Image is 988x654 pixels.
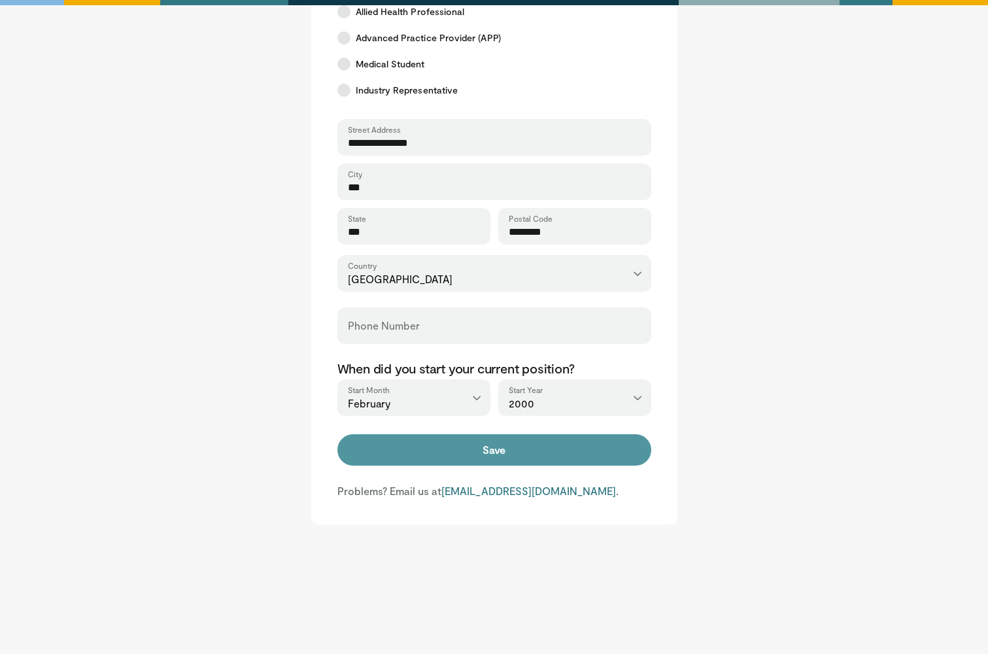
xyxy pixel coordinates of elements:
[348,313,420,339] label: Phone Number
[356,84,458,97] span: Industry Representative
[356,31,501,44] span: Advanced Practice Provider (APP)
[348,213,366,224] label: State
[356,5,465,18] span: Allied Health Professional
[348,169,362,179] label: City
[348,124,401,135] label: Street Address
[337,434,651,466] button: Save
[356,58,425,71] span: Medical Student
[509,213,553,224] label: Postal Code
[337,484,651,498] p: Problems? Email us at .
[337,360,651,377] p: When did you start your current position?
[441,485,616,497] a: [EMAIL_ADDRESS][DOMAIN_NAME]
